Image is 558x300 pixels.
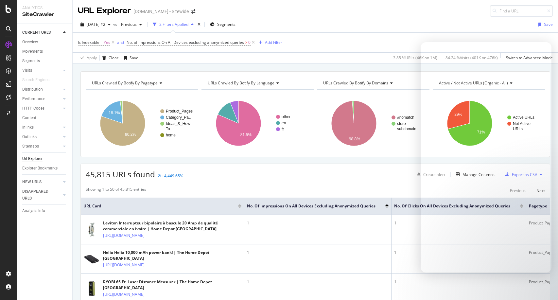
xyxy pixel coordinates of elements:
a: Content [22,115,68,121]
div: Distribution [22,86,43,93]
text: Category_Pa… [166,115,193,120]
div: HTTP Codes [22,105,44,112]
text: To [166,127,170,131]
button: Save [536,19,553,30]
a: Distribution [22,86,61,93]
span: Previous [118,22,137,27]
button: and [117,39,124,45]
a: Movements [22,48,68,55]
div: Overview [22,39,38,45]
span: Segments [217,22,235,27]
text: Product_Pages [166,109,193,114]
div: Search Engines [22,77,49,83]
span: 0 [248,38,251,47]
text: 98.8% [349,137,360,141]
div: Sitemaps [22,143,39,150]
div: Analytics [22,5,67,11]
div: NEW URLS [22,179,42,185]
div: URL Explorer [78,5,131,16]
div: Content [22,115,36,121]
span: No. of Impressions On All Devices excluding anonymized queries [247,203,375,209]
button: 2 Filters Applied [150,19,196,30]
button: Previous [118,19,145,30]
iframe: Intercom live chat [421,42,551,273]
div: 1 [394,279,523,285]
div: Outlinks [22,133,37,140]
div: Add Filter [265,40,282,45]
span: Is Indexable [78,40,99,45]
svg: A chart. [86,95,198,152]
button: Apply [78,53,97,63]
img: main image [83,280,100,297]
iframe: Intercom live chat [536,278,551,293]
div: Url Explorer [22,155,43,162]
a: Visits [22,67,61,74]
div: Explorer Bookmarks [22,165,58,172]
a: Explorer Bookmarks [22,165,68,172]
div: 2 Filters Applied [159,22,188,27]
div: 3.85 % URLs ( 46K on 1M ) [393,55,437,61]
div: times [196,21,202,28]
span: 45,815 URLs found [86,169,155,180]
text: other [282,115,290,119]
a: Performance [22,96,61,102]
div: Save [544,22,553,27]
div: Segments [22,58,40,64]
span: > [245,40,247,45]
a: Inlinks [22,124,61,131]
text: store- [397,121,407,126]
span: Yes [104,38,110,47]
a: Overview [22,39,68,45]
div: CURRENT URLS [22,29,51,36]
div: 1 [394,220,523,226]
span: URLs Crawled By Botify By pagetype [92,80,158,86]
a: CURRENT URLS [22,29,61,36]
div: Visits [22,67,32,74]
img: main image [83,251,100,267]
button: Save [121,53,138,63]
div: Inlinks [22,124,34,131]
span: 2025 Aug. 21st #2 [87,22,105,27]
a: [URL][DOMAIN_NAME] [103,291,145,298]
a: NEW URLS [22,179,61,185]
span: URLs Crawled By Botify By domains [323,80,388,86]
text: en [282,121,286,125]
a: Outlinks [22,133,61,140]
input: Find a URL [490,5,553,17]
a: Url Explorer [22,155,68,162]
div: DISAPPEARED URLS [22,188,55,202]
div: 1 [394,250,523,256]
h4: URLs Crawled By Botify By domains [322,78,424,88]
svg: A chart. [317,95,429,152]
span: URL Card [83,203,236,209]
button: Segments [207,19,238,30]
div: [DOMAIN_NAME] - Sitewide [133,8,189,15]
h4: URLs Crawled By Botify By language [206,78,308,88]
text: 80.2% [125,132,136,137]
a: [URL][DOMAIN_NAME] [103,232,145,239]
a: DISAPPEARED URLS [22,188,61,202]
button: Add Filter [256,39,282,46]
div: SiteCrawler [22,11,67,18]
div: Save [130,55,138,61]
div: Showing 1 to 50 of 45,815 entries [86,186,146,194]
text: home [166,133,176,137]
a: Analysis Info [22,207,68,214]
button: [DATE] #2 [78,19,113,30]
a: [URL][DOMAIN_NAME] [103,262,145,268]
svg: A chart. [201,95,314,152]
text: fr [282,127,284,132]
a: Segments [22,58,68,64]
span: vs [113,22,118,27]
text: 18.1% [109,111,120,115]
div: Helix Helix 10,000 mAh power bank! | The Home Depot [GEOGRAPHIC_DATA] [103,250,241,261]
span: No. of Clicks On All Devices excluding anonymized queries [394,203,510,209]
span: URLs Crawled By Botify By language [208,80,274,86]
img: main image [83,221,100,238]
div: Analysis Info [22,207,45,214]
div: arrow-right-arrow-left [191,9,195,14]
div: +4,449.65% [162,173,183,179]
text: Ideas_&_How- [166,121,192,126]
